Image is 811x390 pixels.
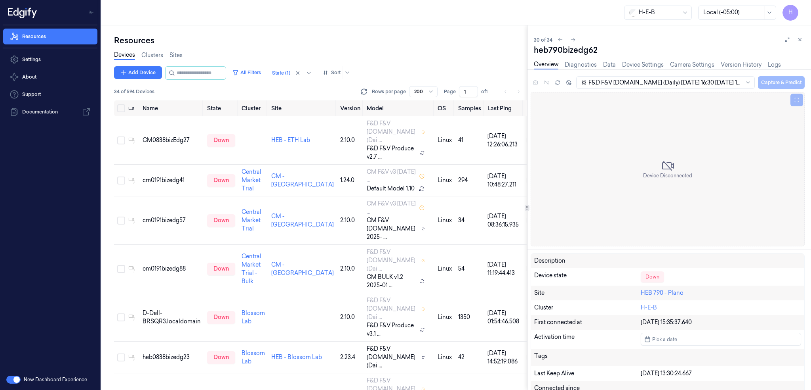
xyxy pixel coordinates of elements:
span: CM F&V v3 [DATE] ... [367,200,416,216]
span: F&D F&V [DOMAIN_NAME] (Dai ... [367,345,418,370]
span: F&D F&V Produce v2.7 ... [367,144,417,161]
p: linux [438,216,452,225]
button: About [3,69,97,85]
div: down [207,351,235,364]
div: [TECHNICAL_ID] [527,136,573,144]
div: cm0191bizedg41 [143,176,201,184]
th: Cluster [238,100,268,116]
div: [DATE] 15:35:37.640 [641,318,801,327]
div: 54 [458,265,481,273]
div: 2.10.0 [340,216,360,225]
a: CM - [GEOGRAPHIC_DATA] [271,213,334,228]
div: D-Dell-BRSQR3.localdomain [143,309,201,326]
div: cm0191bizedg57 [143,216,201,225]
th: Version [337,100,364,116]
div: 294 [458,176,481,184]
div: heb0838bizedg23 [143,353,201,361]
div: cm0191bizedg88 [143,265,201,273]
a: Clusters [141,51,163,60]
div: down [207,214,235,227]
a: Central Market Trial - Bulk [242,253,261,285]
th: State [204,100,238,116]
button: Select row [117,265,125,273]
th: Samples [455,100,484,116]
div: 2.10.0 [340,313,360,321]
div: [DATE] 12:26:06.213 [487,132,520,149]
p: Rows per page [372,88,406,95]
p: linux [438,353,452,361]
div: down [207,174,235,187]
a: HEB - Blossom Lab [271,353,322,361]
a: Blossom Lab [242,350,265,365]
th: Site [268,100,337,116]
div: 34 [458,216,481,225]
div: 2.10.0 [340,265,360,273]
div: 42 [458,353,481,361]
div: Cluster [534,304,641,312]
a: Central Market Trial [242,208,261,232]
button: Select row [117,353,125,361]
button: Select row [117,313,125,321]
a: Central Market Trial [242,168,261,192]
a: HEB 790 - Plano [641,289,683,296]
button: Toggle Navigation [85,6,97,19]
a: Sites [169,51,183,60]
div: Site [534,289,641,297]
div: Device state [534,271,641,282]
a: Devices [114,51,135,60]
button: Select row [117,177,125,184]
div: [TECHNICAL_ID] [527,216,573,225]
th: IP [524,100,576,116]
nav: pagination [500,86,524,97]
span: Device Disconnected [643,172,692,179]
span: Pick a date [651,336,677,343]
th: Name [139,100,204,116]
p: linux [438,176,452,184]
span: CM BULK v1.2 2025-01 ... [367,273,417,290]
div: 2.23.4 [340,353,360,361]
span: CM F&V [DOMAIN_NAME] 2025- ... [367,216,418,241]
a: Data [603,61,616,69]
span: 34 of 594 Devices [114,88,154,95]
button: Select all [117,104,125,112]
div: Resources [114,35,527,46]
button: Select row [117,136,125,144]
a: CM - [GEOGRAPHIC_DATA] [271,173,334,188]
div: down [207,311,235,324]
a: HEB - ETH Lab [271,136,310,144]
button: All Filters [229,66,264,79]
div: [TECHNICAL_ID] [527,313,573,321]
div: 1350 [458,313,481,321]
p: linux [438,265,452,273]
a: H-E-B [641,304,657,311]
th: Last Ping [484,100,524,116]
div: 41 [458,136,481,144]
p: linux [438,136,452,144]
div: First connected at [534,318,641,327]
a: Diagnostics [565,61,597,69]
a: Logs [768,61,781,69]
div: heb790bizedg62 [534,44,805,56]
div: Activation time [534,333,641,346]
a: Resources [3,29,97,44]
div: [DATE] 08:36:15.935 [487,212,520,229]
div: Last Keep Alive [534,369,641,378]
a: Support [3,86,97,102]
p: linux [438,313,452,321]
div: [DATE] 11:19:44.413 [487,261,520,277]
div: CM0838bizEdg27 [143,136,201,144]
div: Down [641,271,664,282]
th: OS [434,100,455,116]
div: down [207,134,235,147]
span: CM F&V v3 [DATE] ... [367,168,416,184]
span: F&D F&V [DOMAIN_NAME] (Dai ... [367,248,418,273]
div: down [207,263,235,275]
button: H [782,5,798,21]
a: Camera Settings [670,61,714,69]
span: F&D F&V [DOMAIN_NAME] (Dai ... [367,119,418,144]
a: Version History [721,61,762,69]
div: [DATE] 01:54:46.508 [487,309,520,326]
div: [TECHNICAL_ID] [527,353,573,361]
a: Overview [534,60,558,69]
button: Select row [117,217,125,225]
